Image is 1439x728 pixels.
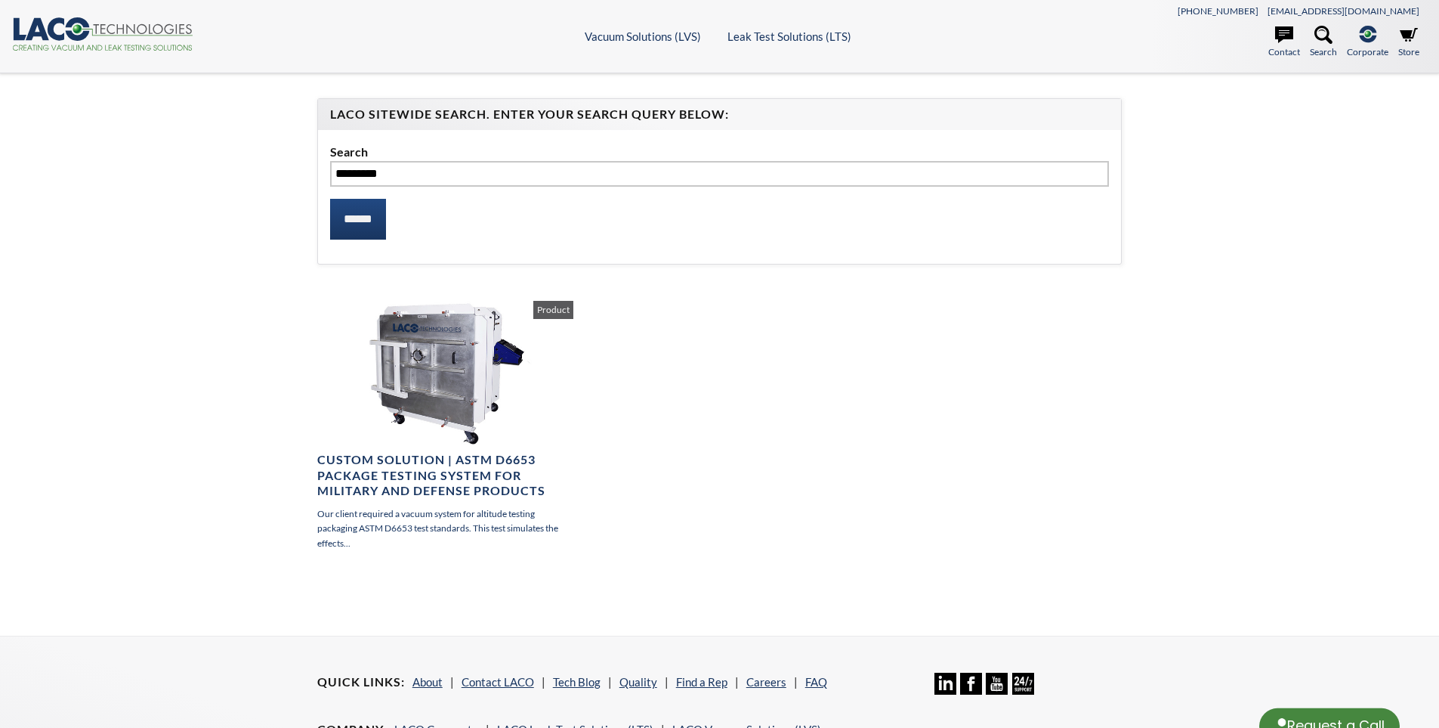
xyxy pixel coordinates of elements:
a: Find a Rep [676,675,727,689]
a: Search [1310,26,1337,59]
h4: LACO Sitewide Search. Enter your Search Query Below: [330,107,1110,122]
img: 24/7 Support Icon [1012,673,1034,695]
a: Contact LACO [462,675,534,689]
span: Product [533,301,573,319]
h4: Quick Links [317,674,405,690]
span: Corporate [1347,45,1388,59]
a: [EMAIL_ADDRESS][DOMAIN_NAME] [1268,5,1419,17]
a: About [412,675,443,689]
a: Vacuum Solutions (LVS) [585,29,701,43]
p: Our client required a vacuum system for altitude testing packaging ASTM D6653 test standards. Thi... [317,507,573,550]
label: Search [330,142,1110,162]
a: Contact [1268,26,1300,59]
a: Store [1398,26,1419,59]
a: Tech Blog [553,675,601,689]
a: Custom Solution | ASTM D6653 Package Testing System for Military and Defense Products Our client ... [317,301,573,550]
h4: Custom Solution | ASTM D6653 Package Testing System for Military and Defense Products [317,452,573,499]
a: 24/7 Support [1012,683,1034,697]
a: Careers [746,675,786,689]
a: Quality [619,675,657,689]
a: [PHONE_NUMBER] [1178,5,1258,17]
a: FAQ [805,675,827,689]
a: Leak Test Solutions (LTS) [727,29,851,43]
